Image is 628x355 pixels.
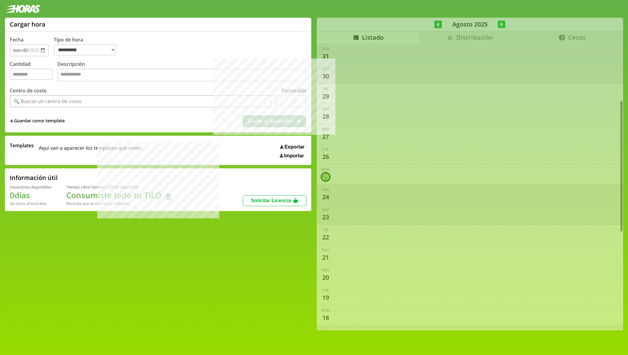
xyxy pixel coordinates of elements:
[118,201,129,206] b: Enero
[5,5,40,13] img: logotipo
[284,153,304,159] span: Importar
[251,198,291,203] span: Solicitar Licencia
[66,184,173,190] div: Tiempo Libre Optativo (TiLO) disponible
[10,36,24,43] label: Fecha
[10,61,57,83] label: Cantidad
[10,118,65,124] span: +Guardar como template
[13,98,82,105] div: 🔍 Buscar un centro de costo
[66,201,173,206] div: Recordá que se renuevan en
[57,69,306,81] textarea: Descripción
[282,87,306,94] label: Facturable
[10,174,58,182] h2: Información útil
[243,195,306,206] button: Solicitar Licencia
[39,142,142,159] span: Aqui van a aparecer los templates que crees.
[10,87,47,94] label: Centro de costo
[10,190,52,201] h1: 0 días
[10,20,46,28] h1: Cargar hora
[57,61,306,83] label: Descripción
[278,144,306,150] button: Exportar
[10,69,53,80] input: Cantidad
[10,201,52,206] div: De otros años: 0 días
[10,142,34,149] span: Templates
[66,190,173,201] h1: Consumiste todo tu TiLO 🍵
[284,144,305,150] span: Exportar
[54,36,121,56] label: Tipo de hora
[10,118,13,124] span: +
[10,184,52,190] div: Vacaciones disponibles
[54,44,116,56] select: Tipo de hora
